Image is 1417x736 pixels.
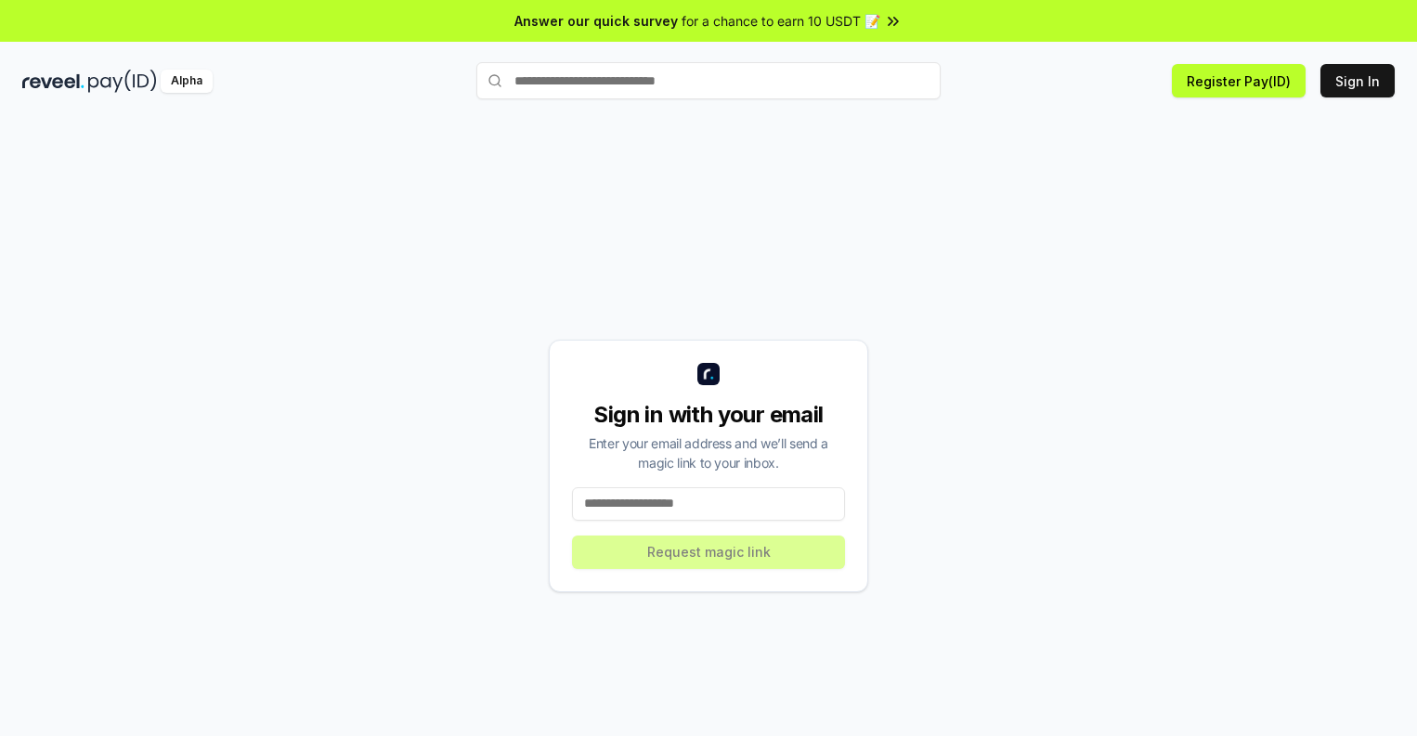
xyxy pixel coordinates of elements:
div: Sign in with your email [572,400,845,430]
div: Enter your email address and we’ll send a magic link to your inbox. [572,433,845,472]
img: reveel_dark [22,70,84,93]
span: Answer our quick survey [514,11,678,31]
button: Sign In [1320,64,1395,97]
span: for a chance to earn 10 USDT 📝 [682,11,880,31]
button: Register Pay(ID) [1172,64,1306,97]
img: logo_small [697,363,720,385]
div: Alpha [161,70,213,93]
img: pay_id [88,70,157,93]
